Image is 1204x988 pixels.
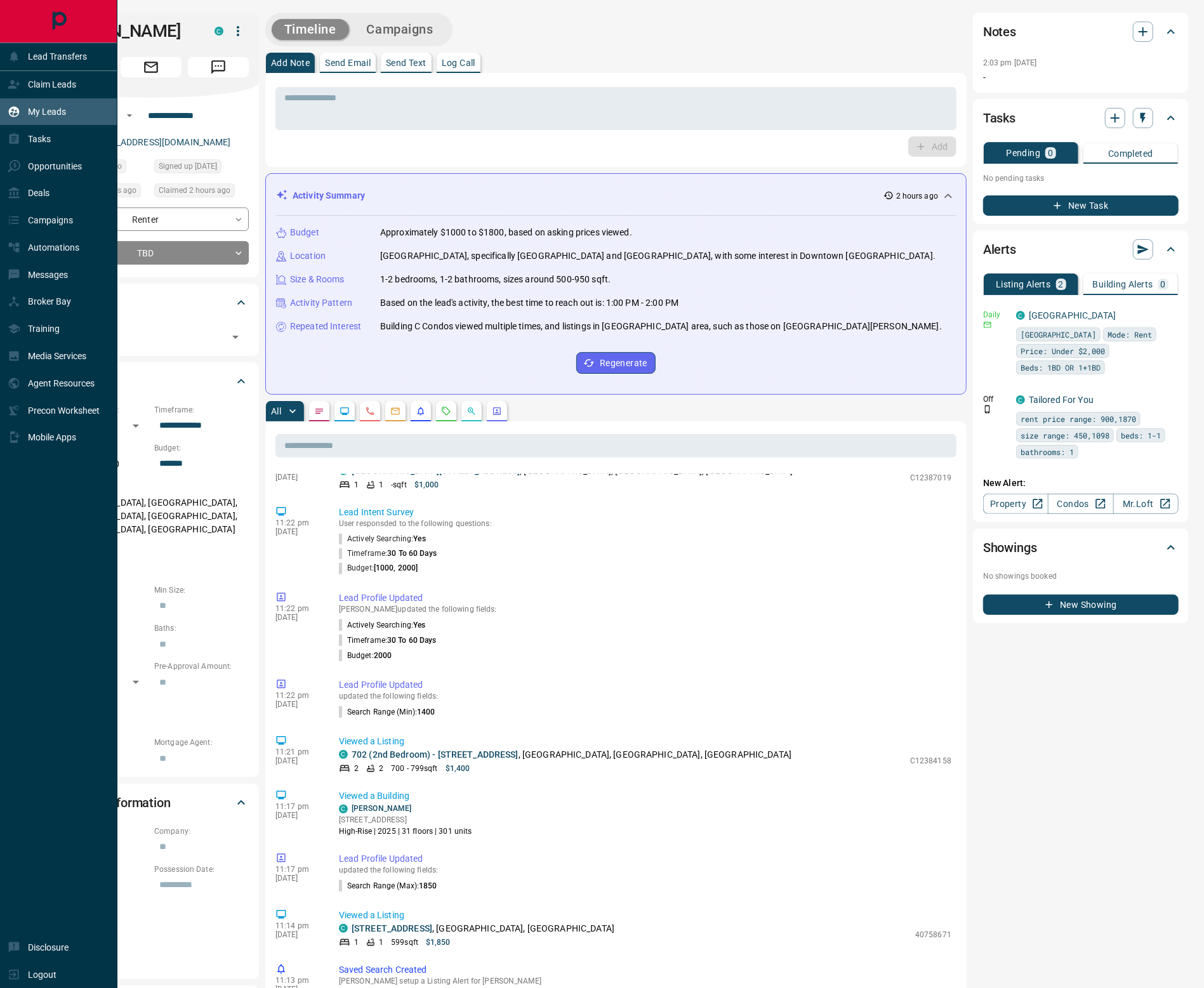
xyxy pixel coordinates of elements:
[983,58,1037,67] p: 2:03 pm [DATE]
[380,226,632,239] p: Approximately $1000 to $1800, based on asking prices viewed.
[387,549,437,558] span: 30 to 60 days
[154,661,249,672] p: Pre-Approval Amount:
[339,826,472,837] p: High-Rise | 2025 | 31 floors | 301 units
[352,748,791,761] p: , [GEOGRAPHIC_DATA], [GEOGRAPHIC_DATA], [GEOGRAPHIC_DATA]
[275,700,320,709] p: [DATE]
[339,519,951,528] p: User responsded to the following questions:
[339,678,951,692] p: Lead Profile Updated
[272,19,349,40] button: Timeline
[983,71,1179,84] p: -
[1016,311,1025,320] div: condos.ca
[466,406,477,416] svg: Opportunities
[154,183,249,201] div: Tue Sep 16 2025
[271,407,281,416] p: All
[1093,280,1153,289] p: Building Alerts
[896,190,938,202] p: 2 hours ago
[339,924,348,933] div: condos.ca
[576,352,656,374] button: Regenerate
[293,189,365,202] p: Activity Summary
[275,613,320,622] p: [DATE]
[339,619,426,631] p: Actively Searching :
[53,207,249,231] div: Renter
[339,805,348,813] div: condos.ca
[275,691,320,700] p: 11:22 pm
[352,922,614,935] p: , [GEOGRAPHIC_DATA], [GEOGRAPHIC_DATA]
[275,527,320,536] p: [DATE]
[983,393,1009,405] p: Off
[188,57,249,77] span: Message
[339,977,951,985] p: [PERSON_NAME] setup a Listing Alert for [PERSON_NAME]
[53,287,249,318] div: Tags
[996,280,1051,289] p: Listing Alerts
[416,406,426,416] svg: Listing Alerts
[154,737,249,748] p: Mortgage Agent:
[1021,445,1074,458] span: bathrooms: 1
[53,939,249,951] p: Address:
[983,570,1179,582] p: No showings booked
[275,473,320,482] p: [DATE]
[354,19,446,40] button: Campaigns
[290,320,361,333] p: Repeated Interest
[339,789,951,803] p: Viewed a Building
[1029,395,1094,405] a: Tailored For You
[53,366,249,397] div: Criteria
[53,241,249,265] div: TBD
[275,811,320,820] p: [DATE]
[339,591,951,605] p: Lead Profile Updated
[983,234,1179,265] div: Alerts
[339,635,437,646] p: Timeframe :
[53,21,195,41] h1: [PERSON_NAME]
[374,563,418,572] span: [1000, 2000]
[1021,328,1096,341] span: [GEOGRAPHIC_DATA]
[88,137,231,147] a: [EMAIL_ADDRESS][DOMAIN_NAME]
[159,184,230,197] span: Claimed 2 hours ago
[275,874,320,883] p: [DATE]
[1108,328,1152,341] span: Mode: Rent
[53,481,249,492] p: Areas Searched:
[1161,280,1166,289] p: 0
[413,534,425,543] span: Yes
[983,195,1179,216] button: New Task
[121,57,182,77] span: Email
[154,864,249,875] p: Possession Date:
[426,937,451,948] p: $1,850
[441,406,451,416] svg: Requests
[275,930,320,939] p: [DATE]
[122,108,137,123] button: Open
[339,548,437,559] p: timeframe :
[154,159,249,177] div: Sun Sep 14 2025
[339,692,951,701] p: updated the following fields:
[983,169,1179,188] p: No pending tasks
[983,239,1016,260] h2: Alerts
[275,748,320,756] p: 11:21 pm
[380,273,611,286] p: 1-2 bedrooms, 1-2 bathrooms, sizes around 500-950 sqft.
[391,763,437,774] p: 700 - 799 sqft
[227,328,244,346] button: Open
[339,852,951,866] p: Lead Profile Updated
[983,405,992,414] svg: Push Notification Only
[446,763,470,774] p: $1,400
[339,880,437,892] p: Search Range (Max) :
[983,494,1049,514] a: Property
[290,296,352,310] p: Activity Pattern
[391,479,407,491] p: - sqft
[275,865,320,874] p: 11:17 pm
[276,184,956,207] div: Activity Summary2 hours ago
[354,937,359,948] p: 1
[53,699,249,710] p: Credit Score:
[154,622,249,634] p: Baths:
[275,921,320,930] p: 11:14 pm
[1021,361,1101,374] span: Beds: 1BD OR 1+1BD
[339,750,348,759] div: condos.ca
[1059,280,1064,289] p: 2
[53,546,249,558] p: Motivation:
[379,763,383,774] p: 2
[339,563,418,574] p: budget :
[352,749,519,760] a: 702 (2nd Bedroom) - [STREET_ADDRESS]
[910,472,951,484] p: C12387019
[339,866,951,874] p: updated the following fields:
[340,406,350,416] svg: Lead Browsing Activity
[1048,494,1113,514] a: Condos
[339,963,951,977] p: Saved Search Created
[354,479,359,491] p: 1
